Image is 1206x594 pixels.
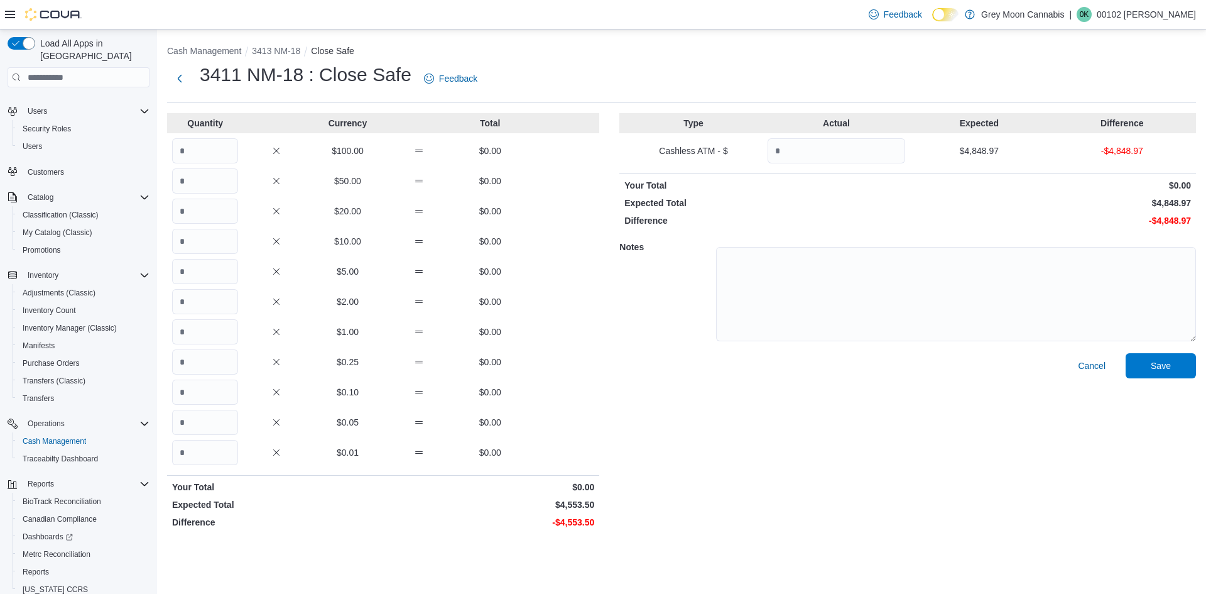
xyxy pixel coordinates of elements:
[23,268,149,283] span: Inventory
[172,319,238,344] input: Quantity
[315,175,381,187] p: $50.00
[13,510,155,528] button: Canadian Compliance
[25,8,82,21] img: Cova
[3,415,155,432] button: Operations
[315,117,381,129] p: Currency
[23,164,149,180] span: Customers
[13,450,155,468] button: Traceabilty Dashboard
[18,321,122,336] a: Inventory Manager (Classic)
[624,214,905,227] p: Difference
[457,235,523,248] p: $0.00
[23,476,149,492] span: Reports
[1053,145,1191,157] p: -$4,848.97
[18,564,149,580] span: Reports
[23,416,149,431] span: Operations
[13,337,155,355] button: Manifests
[28,167,64,177] span: Customers
[23,358,80,368] span: Purchase Orders
[23,104,52,119] button: Users
[932,21,933,22] span: Dark Mode
[13,563,155,581] button: Reports
[35,37,149,62] span: Load All Apps in [GEOGRAPHIC_DATA]
[28,106,47,116] span: Users
[624,179,905,192] p: Your Total
[864,2,927,27] a: Feedback
[3,267,155,284] button: Inventory
[28,479,54,489] span: Reports
[18,303,81,318] a: Inventory Count
[13,372,155,390] button: Transfers (Classic)
[18,139,47,154] a: Users
[18,139,149,154] span: Users
[1151,360,1171,372] span: Save
[1126,353,1196,378] button: Save
[23,323,117,333] span: Inventory Manager (Classic)
[457,265,523,278] p: $0.00
[18,356,85,371] a: Purchase Orders
[3,163,155,181] button: Customers
[13,355,155,372] button: Purchase Orders
[18,338,60,353] a: Manifests
[167,46,241,56] button: Cash Management
[18,434,149,449] span: Cash Management
[1078,360,1105,372] span: Cancel
[18,494,149,509] span: BioTrack Reconciliation
[18,564,54,580] a: Reports
[910,214,1191,227] p: -$4,848.97
[18,434,91,449] a: Cash Management
[457,295,523,308] p: $0.00
[23,497,101,507] span: BioTrack Reconciliation
[419,66,482,91] a: Feedback
[200,62,411,87] h1: 3411 NM-18 : Close Safe
[884,8,922,21] span: Feedback
[252,46,300,56] button: 3413 NM-18
[386,481,594,493] p: $0.00
[18,225,149,240] span: My Catalog (Classic)
[768,138,905,163] input: Quantity
[18,356,149,371] span: Purchase Orders
[457,326,523,338] p: $0.00
[386,498,594,511] p: $4,553.50
[23,124,71,134] span: Security Roles
[18,391,59,406] a: Transfers
[172,229,238,254] input: Quantity
[172,516,381,529] p: Difference
[18,494,106,509] a: BioTrack Reconciliation
[23,305,76,316] span: Inventory Count
[18,121,149,136] span: Security Roles
[13,432,155,450] button: Cash Management
[457,446,523,459] p: $0.00
[13,493,155,510] button: BioTrack Reconciliation
[23,549,90,559] span: Metrc Reconciliation
[18,321,149,336] span: Inventory Manager (Classic)
[23,376,85,386] span: Transfers (Classic)
[311,46,354,56] button: Close Safe
[13,138,155,155] button: Users
[18,373,149,388] span: Transfers (Classic)
[1080,7,1089,22] span: 0K
[23,245,61,255] span: Promotions
[172,410,238,435] input: Quantity
[1053,117,1191,129] p: Difference
[1097,7,1196,22] p: 00102 [PERSON_NAME]
[167,66,192,91] button: Next
[23,228,92,238] span: My Catalog (Classic)
[172,199,238,224] input: Quantity
[23,104,149,119] span: Users
[172,481,381,493] p: Your Total
[172,349,238,375] input: Quantity
[13,528,155,546] a: Dashboards
[28,192,53,202] span: Catalog
[932,8,959,21] input: Dark Mode
[910,179,1191,192] p: $0.00
[981,7,1064,22] p: Grey Moon Cannabis
[18,121,76,136] a: Security Roles
[23,436,86,446] span: Cash Management
[910,145,1048,157] p: $4,848.97
[18,243,66,258] a: Promotions
[315,326,381,338] p: $1.00
[23,532,73,542] span: Dashboards
[457,205,523,217] p: $0.00
[18,529,78,544] a: Dashboards
[23,514,97,524] span: Canadian Compliance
